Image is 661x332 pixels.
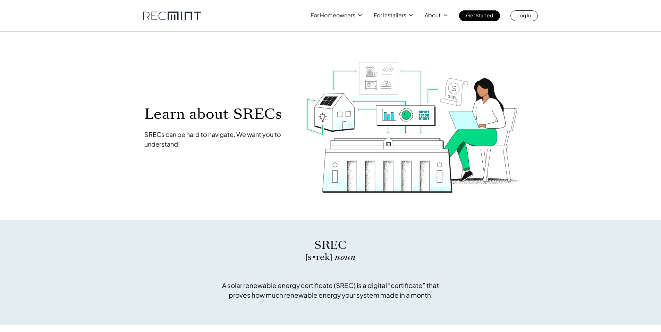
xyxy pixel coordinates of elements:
p: About [425,10,441,20]
p: Get Started [466,10,493,20]
p: Log In [517,10,531,20]
p: SREC [218,237,443,253]
p: [s • rek] [218,253,443,261]
p: SRECs can be hard to navigate. We want you to understand! [144,130,292,149]
p: Learn about SRECs [144,106,292,122]
p: For Homeowners [311,10,355,20]
p: For Installers [374,10,406,20]
p: A solar renewable energy certificate (SREC) is a digital “certificate” that proves how much renew... [218,280,443,300]
span: noun [335,251,356,263]
a: Log In [510,10,538,21]
a: Get Started [459,10,500,21]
